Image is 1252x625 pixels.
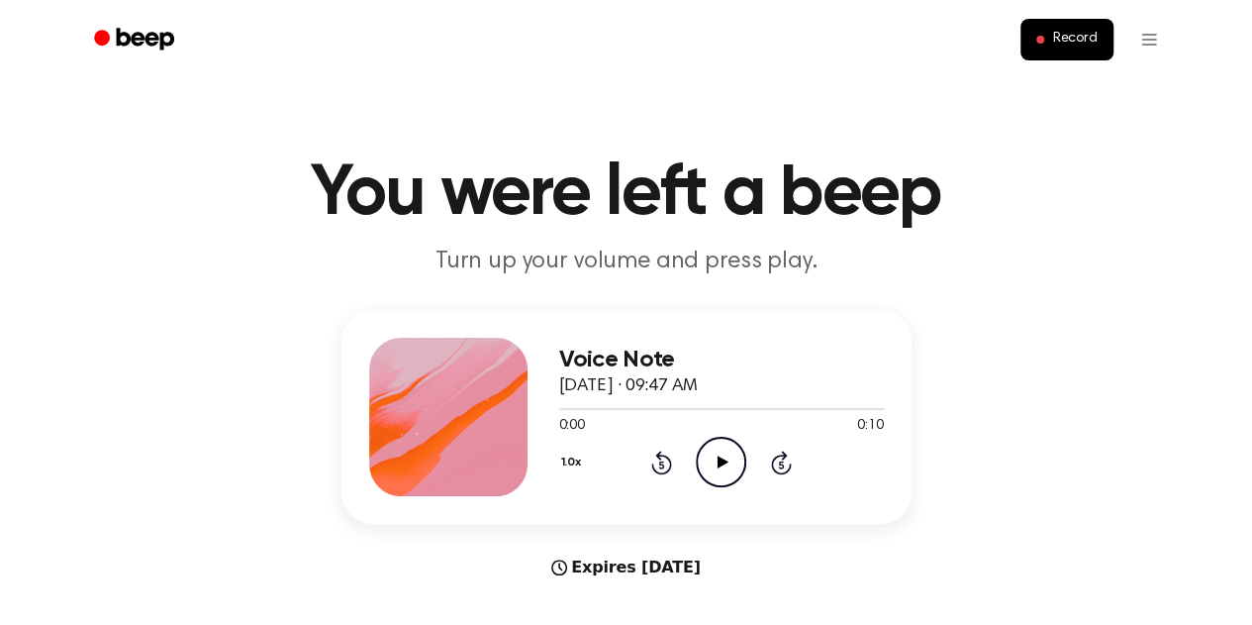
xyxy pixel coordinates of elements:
h3: Voice Note [559,347,884,373]
div: Expires [DATE] [341,556,912,579]
button: Record [1020,19,1112,60]
span: 0:10 [857,416,883,437]
span: Record [1052,31,1097,49]
span: [DATE] · 09:47 AM [559,377,698,395]
h1: You were left a beep [120,158,1133,230]
button: Open menu [1125,16,1173,63]
a: Beep [80,21,192,59]
button: 1.0x [559,446,589,479]
span: 0:00 [559,416,585,437]
p: Turn up your volume and press play. [246,246,1007,278]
